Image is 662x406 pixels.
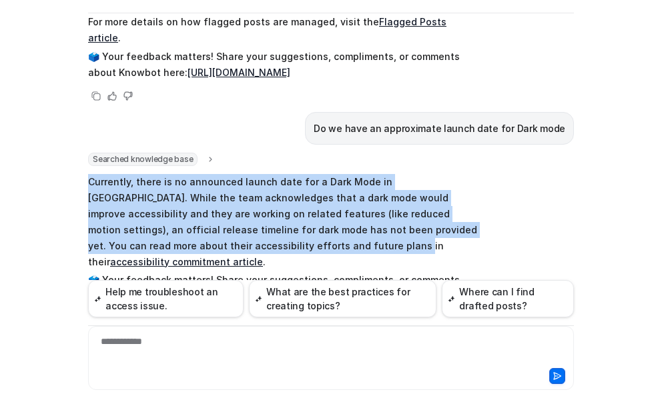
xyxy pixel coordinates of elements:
p: Do we have an approximate launch date for Dark mode [314,121,565,137]
button: Help me troubleshoot an access issue. [88,280,244,317]
a: [URL][DOMAIN_NAME] [188,67,290,78]
p: 🗳️ Your feedback matters! Share your suggestions, compliments, or comments about Knowbot here: [88,272,478,304]
span: Searched knowledge base [88,153,198,166]
a: accessibility commitment article [110,256,263,267]
button: What are the best practices for creating topics? [249,280,436,317]
button: Where can I find drafted posts? [442,280,574,317]
p: For more details on how flagged posts are managed, visit the . [88,14,478,46]
p: 🗳️ Your feedback matters! Share your suggestions, compliments, or comments about Knowbot here: [88,49,478,81]
p: Currently, there is no announced launch date for a Dark Mode in [GEOGRAPHIC_DATA]. While the team... [88,174,478,270]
